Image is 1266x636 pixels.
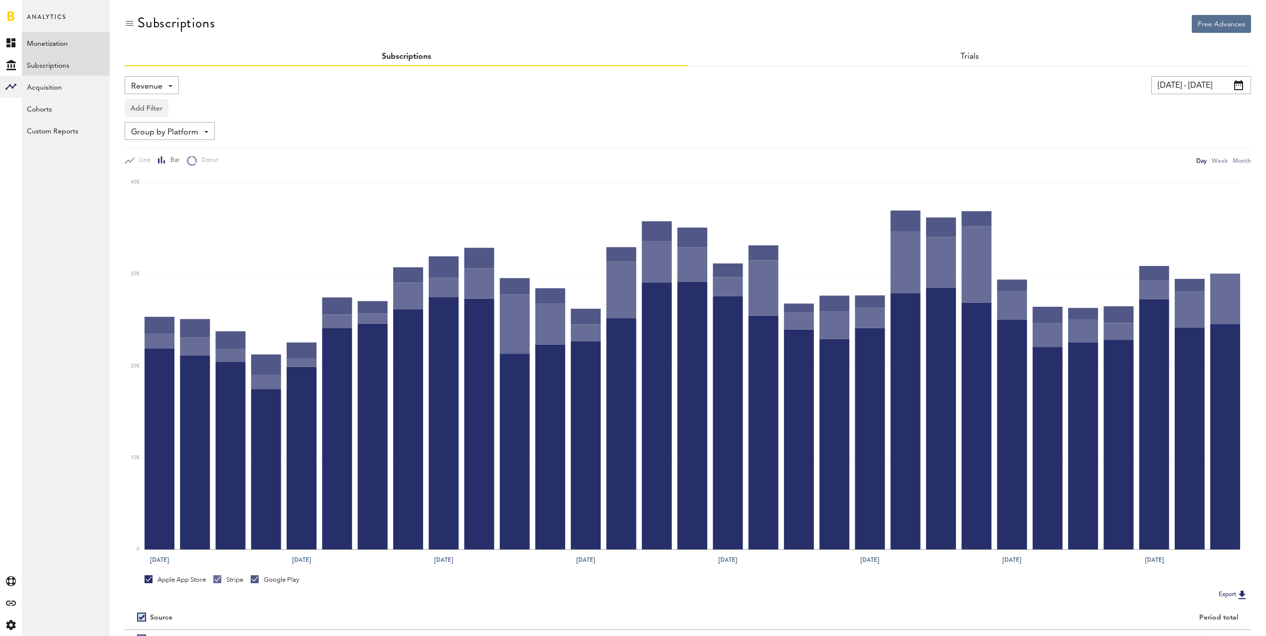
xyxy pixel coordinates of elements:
text: [DATE] [1003,555,1022,564]
a: Subscriptions [22,54,110,76]
a: Subscriptions [382,53,431,61]
span: Support [73,7,109,16]
span: Donut [197,156,218,165]
text: [DATE] [577,555,596,564]
div: Week [1212,155,1228,166]
div: Day [1196,155,1207,166]
div: Subscriptions [138,15,215,31]
text: [DATE] [292,555,311,564]
a: Monetization [22,32,110,54]
div: Apple App Store [145,575,206,584]
text: [DATE] [150,555,169,564]
div: Stripe [213,575,243,584]
button: Free Advances [1192,15,1251,33]
text: 40K [131,180,140,185]
button: Export [1216,588,1251,601]
img: Export [1236,589,1248,601]
span: Analytics [27,11,66,32]
text: 10K [131,455,140,460]
div: Source [150,614,172,622]
a: Trials [960,53,979,61]
text: [DATE] [1145,555,1164,564]
a: Cohorts [22,98,110,120]
span: Group by Platform [131,124,198,141]
a: Custom Reports [22,120,110,141]
text: [DATE] [719,555,738,564]
span: Line [135,156,151,165]
text: 30K [131,272,140,277]
div: Google Play [251,575,299,584]
a: Acquisition [22,76,110,98]
text: [DATE] [861,555,880,564]
div: Month [1233,155,1251,166]
text: 20K [131,364,140,369]
text: [DATE] [434,555,453,564]
text: 0 [137,547,140,552]
button: Add Filter [125,99,168,117]
div: Period total [700,614,1239,622]
span: Bar [166,156,179,165]
span: Revenue [131,78,162,95]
